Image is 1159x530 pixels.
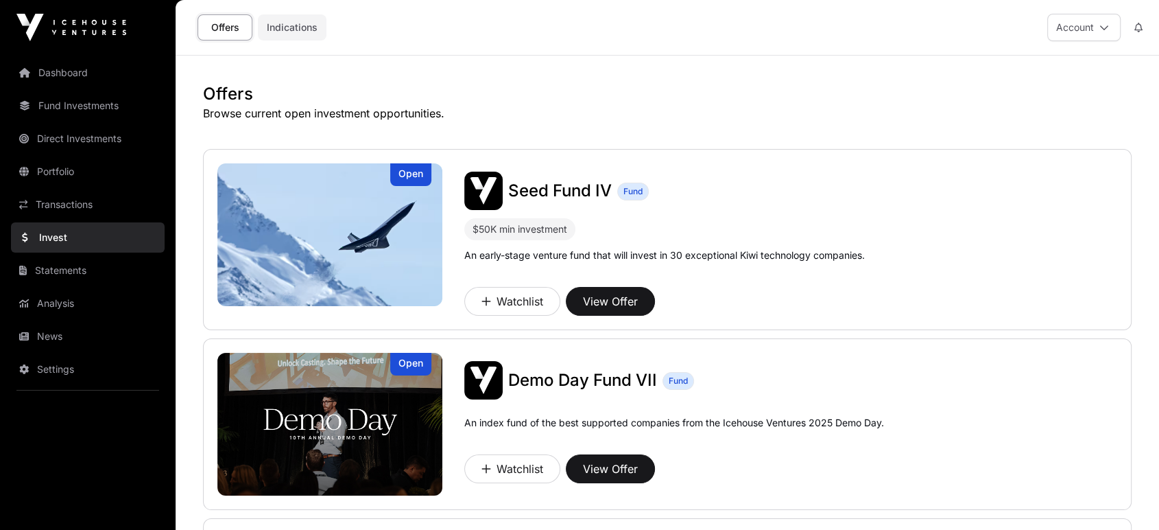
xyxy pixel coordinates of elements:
button: View Offer [566,454,655,483]
button: Watchlist [464,454,560,483]
a: Dashboard [11,58,165,88]
p: An early-stage venture fund that will invest in 30 exceptional Kiwi technology companies. [464,249,865,262]
span: Fund [623,186,643,197]
a: Transactions [11,189,165,220]
span: Demo Day Fund VII [508,370,657,390]
a: Indications [258,14,326,41]
button: Account [1047,14,1121,41]
img: Seed Fund IV [217,163,442,306]
a: News [11,321,165,352]
p: Browse current open investment opportunities. [203,105,1132,122]
div: $50K min investment [473,221,567,238]
a: Direct Investments [11,124,165,154]
a: Seed Fund IVOpen [217,163,442,306]
button: View Offer [566,287,655,316]
img: Demo Day Fund VII [217,353,442,496]
h1: Offers [203,83,1132,105]
div: Open [390,163,431,186]
img: Seed Fund IV [464,172,503,210]
a: Demo Day Fund VII [508,369,657,391]
span: Seed Fund IV [508,181,612,200]
img: Icehouse Ventures Logo [16,14,126,41]
a: Offers [198,14,252,41]
a: Demo Day Fund VIIOpen [217,353,442,496]
button: Watchlist [464,287,560,316]
a: Settings [11,354,165,384]
a: Fund Investments [11,91,165,121]
div: $50K min investment [464,218,575,240]
a: Seed Fund IV [508,180,612,202]
p: An index fund of the best supported companies from the Icehouse Ventures 2025 Demo Day. [464,416,884,430]
div: Open [390,353,431,376]
a: Analysis [11,288,165,319]
a: Statements [11,255,165,286]
img: Demo Day Fund VII [464,361,503,400]
span: Fund [669,376,688,387]
iframe: Chat Widget [1090,464,1159,530]
a: Portfolio [11,157,165,187]
a: Invest [11,222,165,253]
